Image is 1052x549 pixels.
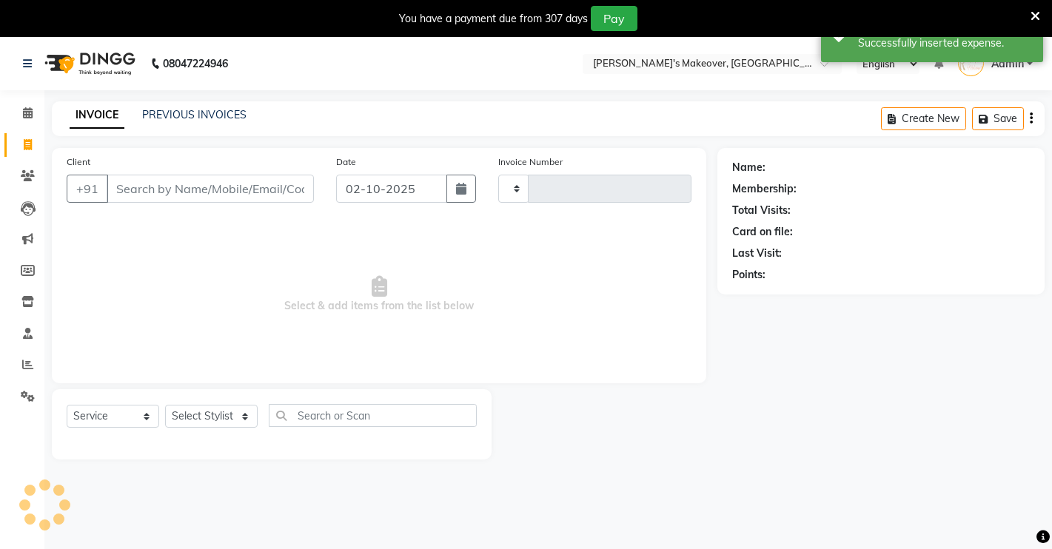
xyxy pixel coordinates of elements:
img: logo [38,43,139,84]
b: 08047224946 [163,43,228,84]
button: Create New [881,107,966,130]
div: Total Visits: [732,203,791,218]
div: Membership: [732,181,797,197]
div: You have a payment due from 307 days [399,11,588,27]
span: Admin [991,56,1024,72]
div: Name: [732,160,765,175]
div: Points: [732,267,765,283]
input: Search or Scan [269,404,477,427]
button: Pay [591,6,637,31]
a: INVOICE [70,102,124,129]
div: Card on file: [732,224,793,240]
button: +91 [67,175,108,203]
span: Select & add items from the list below [67,220,691,368]
a: PREVIOUS INVOICES [142,108,247,121]
img: Admin [958,50,984,76]
button: Save [972,107,1024,130]
input: Search by Name/Mobile/Email/Code [107,175,314,203]
label: Client [67,155,90,169]
label: Date [336,155,356,169]
div: Successfully inserted expense. [858,36,1032,51]
div: Last Visit: [732,246,782,261]
label: Invoice Number [498,155,563,169]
